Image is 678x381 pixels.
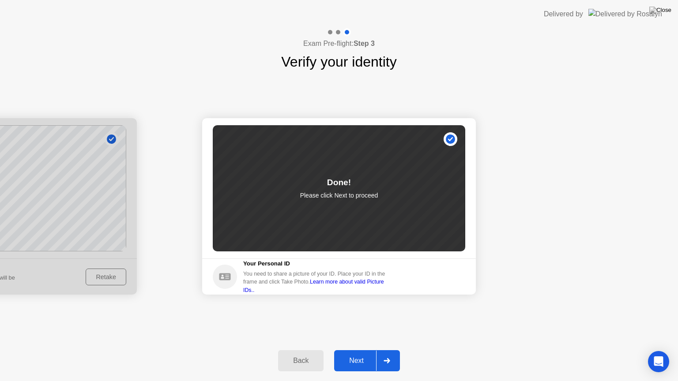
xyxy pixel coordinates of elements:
[281,51,396,72] h1: Verify your identity
[278,350,324,371] button: Back
[648,351,669,372] div: Open Intercom Messenger
[334,350,400,371] button: Next
[303,38,375,49] h4: Exam Pre-flight:
[327,176,351,189] div: Done!
[243,270,392,294] div: You need to share a picture of your ID. Place your ID in the frame and click Take Photo.
[243,279,384,293] a: Learn more about valid Picture IDs..
[544,9,583,19] div: Delivered by
[337,357,376,365] div: Next
[588,9,662,19] img: Delivered by Rosalyn
[281,357,321,365] div: Back
[243,259,392,268] h5: Your Personal ID
[649,7,671,14] img: Close
[354,40,375,47] b: Step 3
[300,191,378,200] p: Please click Next to proceed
